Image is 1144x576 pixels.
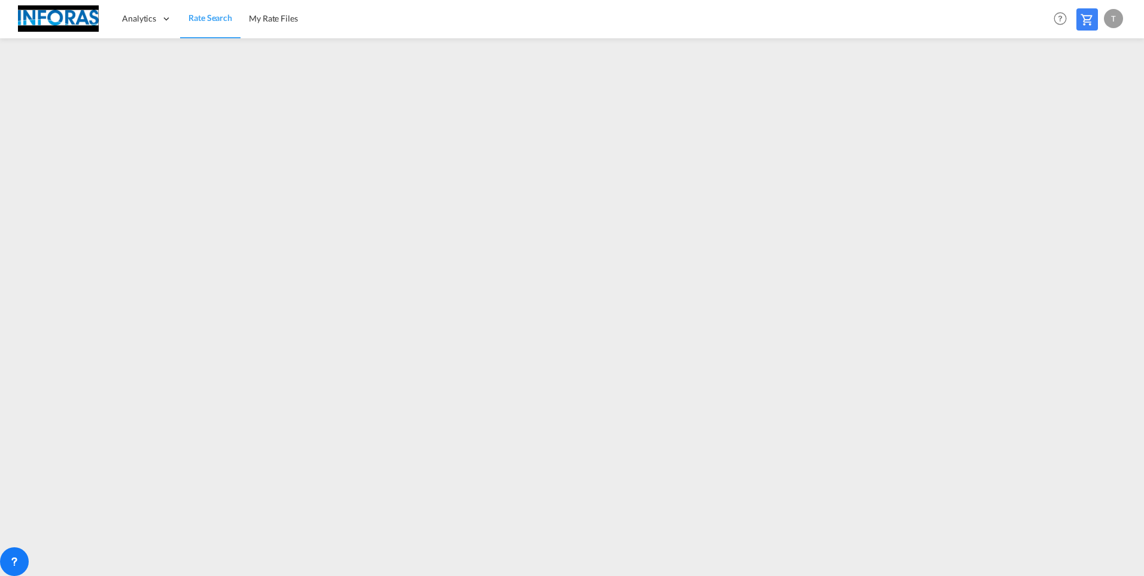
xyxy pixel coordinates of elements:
[1050,8,1070,29] span: Help
[1050,8,1076,30] div: Help
[18,5,99,32] img: eff75c7098ee11eeb65dd1c63e392380.jpg
[188,13,232,23] span: Rate Search
[122,13,156,25] span: Analytics
[1104,9,1123,28] div: T
[249,13,298,23] span: My Rate Files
